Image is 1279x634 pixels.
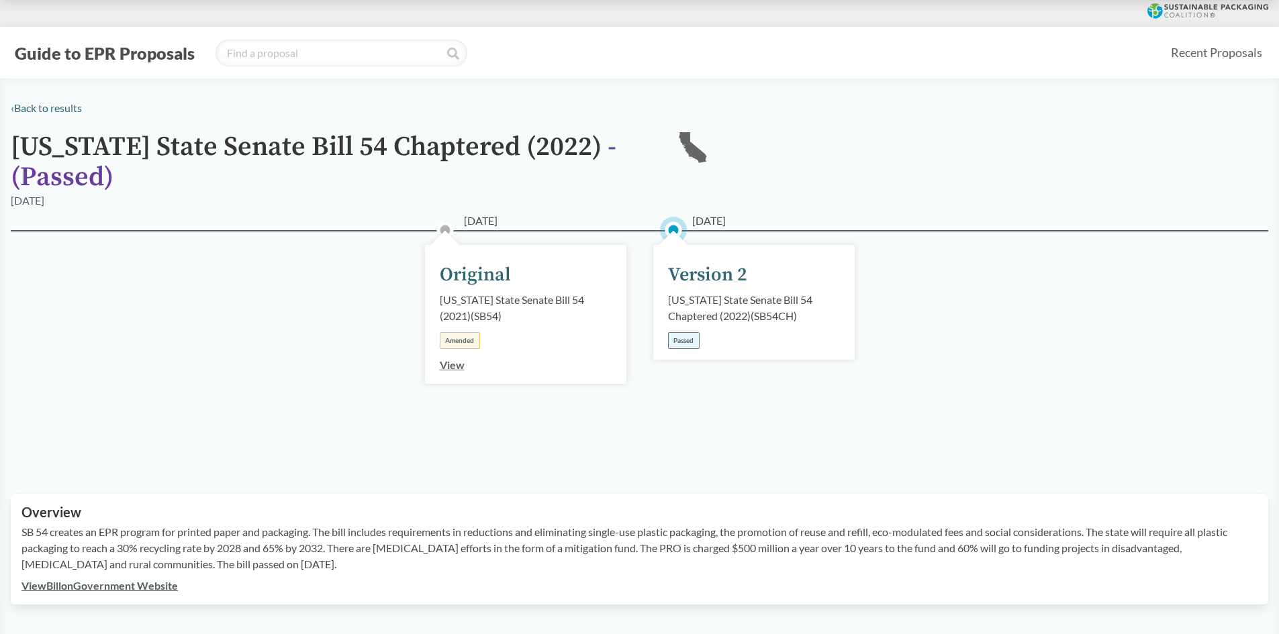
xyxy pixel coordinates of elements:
div: Version 2 [668,261,747,289]
span: [DATE] [692,213,726,229]
a: ViewBillonGovernment Website [21,579,178,592]
input: Find a proposal [216,40,467,66]
div: Amended [440,332,480,349]
span: [DATE] [464,213,498,229]
div: [DATE] [11,193,44,209]
a: Recent Proposals [1165,38,1268,68]
div: [US_STATE] State Senate Bill 54 Chaptered (2022) ( SB54CH ) [668,292,840,324]
div: Original [440,261,511,289]
h2: Overview [21,505,1258,520]
div: Passed [668,332,700,349]
span: - ( Passed ) [11,130,616,194]
p: SB 54 creates an EPR program for printed paper and packaging. The bill includes requirements in r... [21,524,1258,572]
div: [US_STATE] State Senate Bill 54 (2021) ( SB54 ) [440,292,612,324]
a: ‹Back to results [11,101,82,114]
button: Guide to EPR Proposals [11,42,199,64]
a: View [440,358,465,371]
h1: [US_STATE] State Senate Bill 54 Chaptered (2022) [11,132,655,193]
